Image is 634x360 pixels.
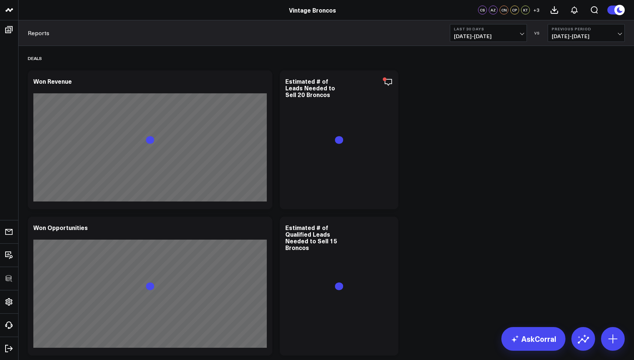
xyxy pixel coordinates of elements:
div: Won Opportunities [33,223,88,231]
div: VS [531,31,544,35]
div: CP [510,6,519,14]
span: [DATE] - [DATE] [454,33,523,39]
div: KT [521,6,530,14]
div: Estimated # of Qualified Leads Needed to Sell 15 Broncos [285,223,337,251]
div: CS [478,6,487,14]
div: CN [499,6,508,14]
a: Reports [28,29,49,37]
a: Vintage Broncos [289,6,336,14]
a: AskCorral [501,327,565,351]
div: Deals [28,50,42,67]
b: Last 30 Days [454,27,523,31]
div: AZ [489,6,498,14]
button: Previous Period[DATE]-[DATE] [548,24,625,42]
span: + 3 [533,7,540,13]
div: Won Revenue [33,77,72,85]
button: +3 [532,6,541,14]
button: Last 30 Days[DATE]-[DATE] [450,24,527,42]
b: Previous Period [552,27,621,31]
div: Estimated # of Leads Needed to Sell 20 Broncos [285,77,335,99]
span: [DATE] - [DATE] [552,33,621,39]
